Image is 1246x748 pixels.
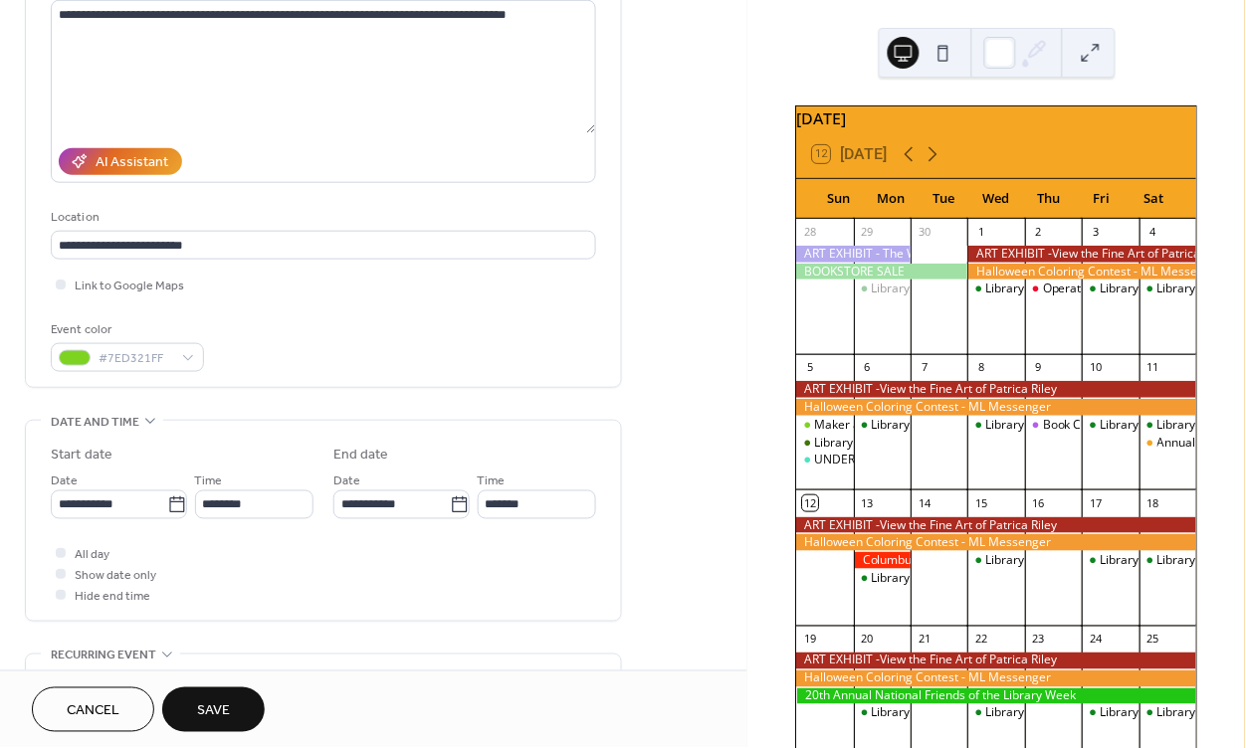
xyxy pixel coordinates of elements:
[919,179,971,219] div: Tue
[986,552,1058,569] div: Library Open
[815,452,1111,468] div: UNDER THE AWNING Local Area Author Book Signing
[75,545,109,566] span: All day
[1032,360,1047,375] div: 9
[1158,417,1230,434] div: Library Open
[797,653,1197,669] div: ART EXHIBIT -View the Fine Art of Patrica Riley
[797,435,854,452] div: Library Open
[1026,280,1083,297] div: Operations Meeting
[918,632,933,647] div: 21
[986,417,1058,434] div: Library Open
[968,280,1025,297] div: Library Open
[195,471,223,492] span: Time
[1141,417,1197,434] div: Library Open
[1146,632,1161,647] div: 25
[1032,632,1047,647] div: 23
[855,280,912,297] div: Library Open
[974,632,989,647] div: 22
[855,570,912,587] div: Library Open
[1083,705,1140,722] div: Library Open
[803,495,818,510] div: 12
[803,360,818,375] div: 5
[861,495,876,510] div: 13
[855,417,912,434] div: Library Open
[797,399,1197,416] div: Halloween Coloring Contest - ML Messenger
[861,225,876,240] div: 29
[797,381,1197,398] div: ART EXHIBIT -View the Fine Art of Patrica Riley
[51,319,200,340] div: Event color
[1083,417,1140,434] div: Library Open
[797,688,1197,705] div: 20th Annual National Friends of the Library Week
[162,687,265,732] button: Save
[75,587,150,608] span: Hide end time
[797,452,854,468] div: UNDER THE AWNING Local Area Author Book Signing
[1083,280,1140,297] div: Library Open
[1044,417,1174,434] div: Book Club at the Legion
[968,552,1025,569] div: Library Open
[797,417,854,434] div: Maker and Growers Market
[873,570,944,587] div: Library Open
[333,446,389,467] div: End date
[333,471,360,492] span: Date
[96,153,168,174] div: AI Assistant
[1032,495,1047,510] div: 16
[815,417,968,434] div: Maker and Growers Market
[67,701,119,722] span: Cancel
[32,687,154,732] button: Cancel
[1101,417,1172,434] div: Library Open
[1146,495,1161,510] div: 18
[873,280,944,297] div: Library Open
[918,495,933,510] div: 14
[1101,705,1172,722] div: Library Open
[797,264,968,280] div: BOOKSTORE SALE
[1141,435,1197,452] div: Annual Library Fundraiser
[986,705,1058,722] div: Library Open
[478,471,506,492] span: Time
[918,360,933,375] div: 7
[1141,552,1197,569] div: Library Open
[59,148,182,175] button: AI Assistant
[968,246,1197,263] div: ART EXHIBIT -View the Fine Art of Patrica Riley
[1089,360,1104,375] div: 10
[51,646,156,666] span: Recurring event
[75,277,184,297] span: Link to Google Maps
[51,412,139,433] span: Date and time
[1032,225,1047,240] div: 2
[1146,225,1161,240] div: 4
[75,566,156,587] span: Show date only
[1024,179,1077,219] div: Thu
[974,360,989,375] div: 8
[803,632,818,647] div: 19
[1089,495,1104,510] div: 17
[1101,280,1172,297] div: Library Open
[797,106,1197,130] div: [DATE]
[1146,360,1161,375] div: 11
[1089,632,1104,647] div: 24
[1044,280,1154,297] div: Operations Meeting
[968,705,1025,722] div: Library Open
[797,534,1197,551] div: Halloween Coloring Contest - ML Messenger
[861,632,876,647] div: 20
[797,246,912,263] div: ART EXHIBIT - The Works of Mark Caselius
[855,705,912,722] div: Library Open
[99,349,172,370] span: #7ED321FF
[1141,280,1197,297] div: Library Open
[1158,552,1230,569] div: Library Open
[855,552,912,569] div: Columbus Day - Canada Thanksgiving - Indigenous People's Day
[1141,705,1197,722] div: Library Open
[873,417,944,434] div: Library Open
[1089,225,1104,240] div: 3
[866,179,919,219] div: Mon
[1083,552,1140,569] div: Library Open
[197,701,230,722] span: Save
[861,360,876,375] div: 6
[873,705,944,722] div: Library Open
[51,446,112,467] div: Start date
[797,670,1197,687] div: Halloween Coloring Contest - ML Messenger
[1026,417,1083,434] div: Book Club at the Legion
[1158,280,1230,297] div: Library Open
[918,225,933,240] div: 30
[968,417,1025,434] div: Library Open
[797,517,1197,534] div: ART EXHIBIT -View the Fine Art of Patrica Riley
[1129,179,1181,219] div: Sat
